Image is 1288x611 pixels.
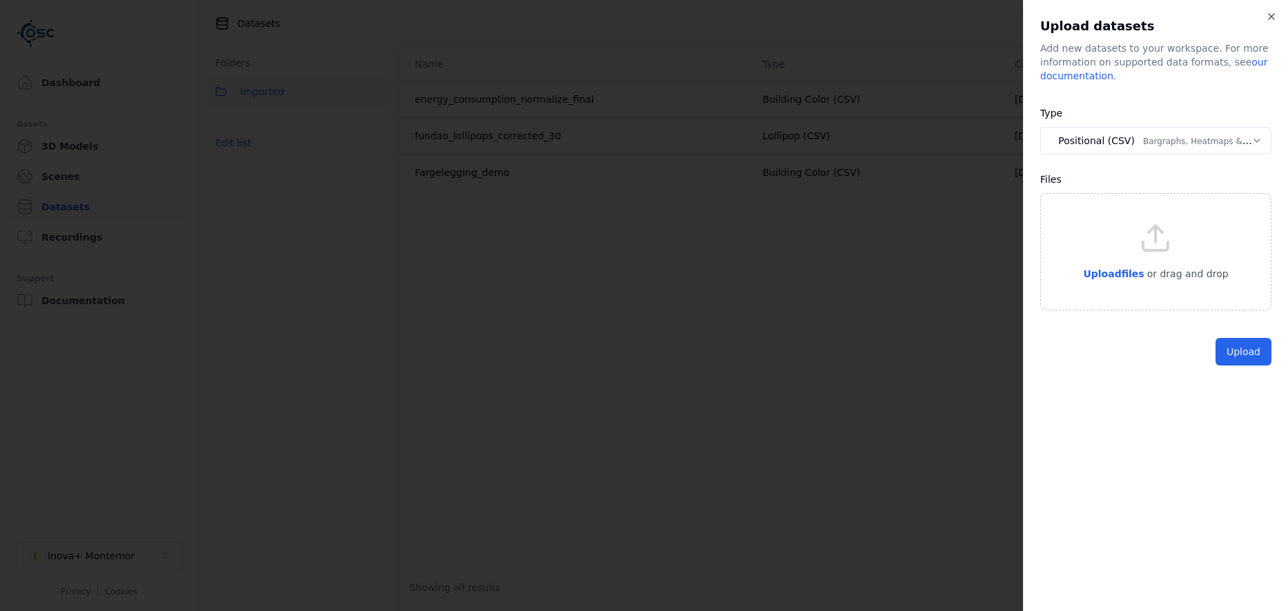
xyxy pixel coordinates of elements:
[1040,17,1271,36] h2: Upload datasets
[1144,266,1229,282] p: or drag and drop
[1040,108,1062,119] label: Type
[1040,41,1271,83] div: Add new datasets to your workspace. For more information on supported data formats, see .
[1083,268,1144,279] span: Upload files
[1040,174,1062,185] label: Files
[1216,338,1271,365] button: Upload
